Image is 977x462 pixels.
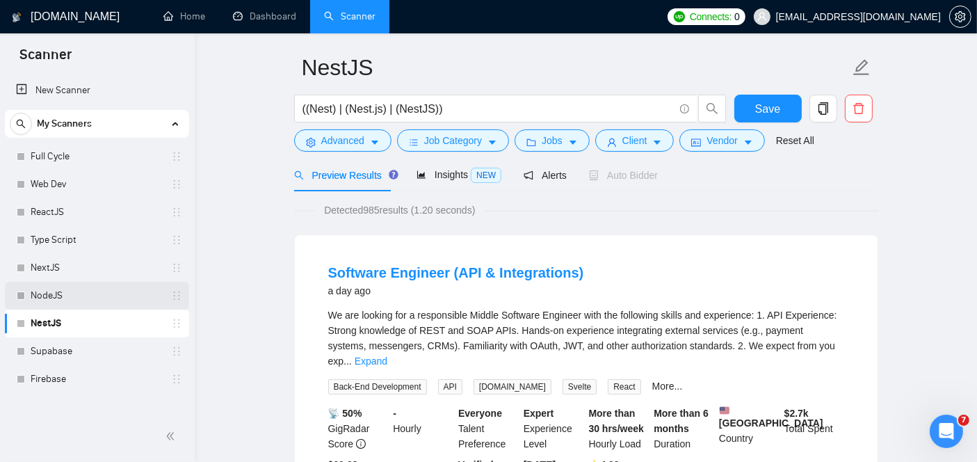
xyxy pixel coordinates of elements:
span: Alerts [524,170,567,181]
a: Type Script [31,226,163,254]
span: React [608,379,640,395]
span: holder [171,374,182,385]
button: settingAdvancedcaret-down [294,129,391,152]
span: notification [524,170,533,180]
li: My Scanners [5,110,189,393]
span: Svelte [563,379,597,395]
div: GigRadar Score [325,406,391,452]
a: Web Dev [31,170,163,198]
div: Experience Level [521,406,586,452]
span: edit [853,58,871,77]
span: 0 [734,9,740,24]
input: Search Freelance Jobs... [302,100,674,118]
span: idcard [691,137,701,148]
span: holder [171,179,182,190]
li: New Scanner [5,77,189,104]
img: upwork-logo.png [674,11,685,22]
a: homeHome [163,10,205,22]
button: barsJob Categorycaret-down [397,129,509,152]
span: holder [171,346,182,357]
div: Total Spent [782,406,847,452]
div: Hourly Load [586,406,652,452]
b: More than 30 hrs/week [589,408,644,434]
div: Talent Preference [455,406,521,452]
span: Back-End Development [328,379,427,395]
span: caret-down [487,137,497,148]
span: holder [171,290,182,301]
span: My Scanners [37,110,92,138]
a: setting [949,11,971,22]
span: folder [526,137,536,148]
span: search [294,170,304,180]
span: holder [171,151,182,162]
a: NestJS [31,310,163,337]
span: robot [589,170,599,180]
span: holder [171,234,182,246]
div: Hourly [390,406,455,452]
span: search [699,102,725,115]
span: holder [171,262,182,273]
b: $ 2.7k [784,408,809,419]
b: 📡 50% [328,408,362,419]
img: logo [12,6,22,29]
span: Preview Results [294,170,394,181]
button: folderJobscaret-down [515,129,590,152]
span: bars [409,137,419,148]
span: area-chart [417,170,426,180]
b: - [393,408,396,419]
span: Jobs [542,133,563,148]
span: NEW [471,168,501,183]
a: NextJS [31,254,163,282]
span: ... [344,356,352,367]
button: Save [734,95,802,122]
a: More... [652,381,683,392]
div: Tooltip anchor [387,168,400,181]
span: caret-down [652,137,662,148]
button: copy [809,95,837,122]
span: [DOMAIN_NAME] [474,379,551,395]
a: Expand [355,356,387,367]
span: info-circle [680,104,689,113]
a: New Scanner [16,77,178,104]
span: info-circle [356,439,366,449]
span: caret-down [743,137,753,148]
span: Detected 985 results (1.20 seconds) [314,202,485,218]
b: Everyone [458,408,502,419]
button: userClientcaret-down [595,129,675,152]
a: ReactJS [31,198,163,226]
span: Scanner [8,45,83,74]
a: Full Cycle [31,143,163,170]
span: caret-down [568,137,578,148]
button: search [10,113,32,135]
span: API [438,379,462,395]
span: user [607,137,617,148]
span: Save [755,100,780,118]
span: double-left [165,429,179,443]
div: Country [716,406,782,452]
div: a day ago [328,282,584,299]
span: 7 [958,415,969,426]
button: idcardVendorcaret-down [679,129,764,152]
button: setting [949,6,971,28]
span: setting [950,11,971,22]
span: search [10,119,31,129]
img: 🇺🇸 [720,406,729,415]
span: Auto Bidder [589,170,658,181]
button: search [698,95,726,122]
a: dashboardDashboard [233,10,296,22]
a: Reset All [776,133,814,148]
span: Insights [417,169,501,180]
span: delete [846,102,872,115]
div: We are looking for a responsible Middle Software Engineer with the following skills and experienc... [328,308,844,369]
a: Firebase [31,365,163,393]
span: Job Category [424,133,482,148]
span: holder [171,318,182,329]
span: copy [810,102,837,115]
a: searchScanner [324,10,376,22]
span: setting [306,137,316,148]
a: Software Engineer (API & Integrations) [328,265,584,280]
a: NodeJS [31,282,163,310]
div: Duration [651,406,716,452]
b: [GEOGRAPHIC_DATA] [719,406,823,429]
span: Connects: [690,9,732,24]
